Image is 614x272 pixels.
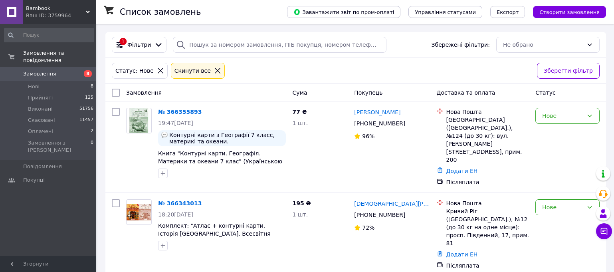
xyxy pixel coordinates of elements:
[126,89,162,96] span: Замовлення
[542,111,583,120] div: Нове
[158,222,271,245] a: Комплект: "Атлас + контурні карти. Історія [GEOGRAPHIC_DATA]. Всесвітня історія. 6 клас" (Українс...
[446,262,529,270] div: Післяплата
[446,199,529,207] div: Нова Пошта
[596,223,612,239] button: Чат з покупцем
[415,9,476,15] span: Управління статусами
[533,6,606,18] button: Створити замовлення
[292,89,307,96] span: Cума
[362,224,374,231] span: 72%
[446,178,529,186] div: Післяплата
[503,40,583,49] div: Не обрано
[127,41,151,49] span: Фільтри
[354,200,430,208] a: [DEMOGRAPHIC_DATA][PERSON_NAME]
[91,128,93,135] span: 2
[446,116,529,164] div: [GEOGRAPHIC_DATA] ([GEOGRAPHIC_DATA].), №124 (до 30 кг): вул. [PERSON_NAME][STREET_ADDRESS], прим...
[127,204,151,220] img: Фото товару
[126,199,152,225] a: Фото товару
[446,168,478,174] a: Додати ЕН
[114,66,155,75] div: Статус: Нове
[354,89,382,96] span: Покупець
[84,70,92,77] span: 8
[120,7,201,17] h1: Список замовлень
[525,8,606,15] a: Створити замовлення
[173,37,386,53] input: Пошук за номером замовлення, ПІБ покупця, номером телефону, Email, номером накладної
[544,66,593,75] span: Зберегти фільтр
[446,108,529,116] div: Нова Пошта
[490,6,525,18] button: Експорт
[79,117,93,124] span: 11457
[292,120,308,126] span: 1 шт.
[23,70,56,77] span: Замовлення
[28,94,53,101] span: Прийняті
[158,109,202,115] a: № 366355893
[28,105,53,113] span: Виконані
[23,163,62,170] span: Повідомлення
[446,207,529,247] div: Кривий Ріг ([GEOGRAPHIC_DATA].), №12 (до 30 кг на одне місце): просп. Південний, 17, прим. 81
[292,211,308,218] span: 1 шт.
[293,8,394,16] span: Завантажити звіт по пром-оплаті
[539,9,600,15] span: Створити замовлення
[408,6,482,18] button: Управління статусами
[292,109,307,115] span: 77 ₴
[173,66,212,75] div: Cкинути все
[535,89,556,96] span: Статус
[4,28,94,42] input: Пошук
[28,117,55,124] span: Скасовані
[23,50,96,64] span: Замовлення та повідомлення
[437,89,495,96] span: Доставка та оплата
[158,211,193,218] span: 18:20[DATE]
[354,120,405,127] span: [PHONE_NUMBER]
[85,94,93,101] span: 125
[158,200,202,206] a: № 366343013
[158,150,282,173] a: Книга "Контурні карти. Географія. Материки та океани 7 клас" (Українською мовою)
[28,128,53,135] span: Оплачені
[26,12,96,19] div: Ваш ID: 3759964
[79,105,93,113] span: 51756
[292,200,311,206] span: 195 ₴
[287,6,400,18] button: Завантажити звіт по пром-оплаті
[161,132,168,138] img: :speech_balloon:
[497,9,519,15] span: Експорт
[446,251,478,258] a: Додати ЕН
[28,139,91,154] span: Замовлення з [PERSON_NAME]
[354,108,400,116] a: [PERSON_NAME]
[542,203,583,212] div: Нове
[169,132,283,145] span: Контурні карти з Географії 7 класс, материкі та океани.
[23,177,45,184] span: Покупці
[354,212,405,218] span: [PHONE_NUMBER]
[158,120,193,126] span: 19:47[DATE]
[28,83,40,90] span: Нові
[537,63,600,79] button: Зберегти фільтр
[26,5,86,12] span: Bambook
[362,133,374,139] span: 96%
[432,41,490,49] span: Збережені фільтри:
[129,108,149,133] img: Фото товару
[91,139,93,154] span: 0
[126,108,152,133] a: Фото товару
[91,83,93,90] span: 8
